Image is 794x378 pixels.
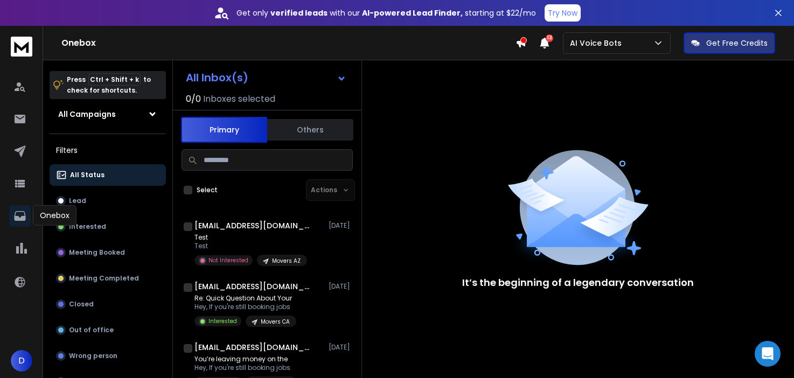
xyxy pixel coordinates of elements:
p: Interested [69,222,106,231]
p: Not Interested [208,256,248,264]
p: Movers AZ [272,257,301,265]
h3: Inboxes selected [203,93,275,106]
div: Open Intercom Messenger [755,341,781,367]
img: logo [11,37,32,57]
p: You’re leaving money on the [194,355,296,363]
button: Out of office [50,319,166,341]
button: D [11,350,32,372]
span: 13 [546,34,553,42]
button: Interested [50,216,166,237]
h1: All Inbox(s) [186,72,248,83]
p: Wrong person [69,352,117,360]
p: Out of office [69,326,114,334]
div: Onebox [33,205,76,226]
button: All Inbox(s) [177,67,355,88]
button: All Status [50,164,166,186]
p: Meeting Completed [69,274,139,283]
button: Try Now [545,4,581,22]
p: Interested [208,317,237,325]
p: All Status [70,171,105,179]
button: Closed [50,293,166,315]
h1: Onebox [61,37,516,50]
p: Lead [69,197,86,205]
p: Press to check for shortcuts. [67,74,151,96]
p: It’s the beginning of a legendary conversation [462,275,694,290]
p: Try Now [548,8,577,18]
button: Lead [50,190,166,212]
p: Get Free Credits [706,38,768,48]
h1: [EMAIL_ADDRESS][DOMAIN_NAME] [194,342,313,353]
h1: All Campaigns [58,109,116,120]
h1: [EMAIL_ADDRESS][DOMAIN_NAME] [194,220,313,231]
h3: Filters [50,143,166,158]
p: Hey, If you're still booking jobs [194,303,296,311]
strong: AI-powered Lead Finder, [362,8,463,18]
label: Select [197,186,218,194]
span: Ctrl + Shift + k [88,73,141,86]
p: Movers CA [261,318,290,326]
button: Meeting Booked [50,242,166,263]
p: [DATE] [329,343,353,352]
p: [DATE] [329,221,353,230]
strong: verified leads [270,8,328,18]
p: Get only with our starting at $22/mo [236,8,536,18]
button: Wrong person [50,345,166,367]
h1: [EMAIL_ADDRESS][DOMAIN_NAME] [194,281,313,292]
button: All Campaigns [50,103,166,125]
p: [DATE] [329,282,353,291]
p: Closed [69,300,94,309]
p: Test [194,233,307,242]
p: Hey, If you're still booking jobs [194,363,296,372]
button: Get Free Credits [684,32,775,54]
p: Re: Quick Question About Your [194,294,296,303]
button: Primary [181,117,267,143]
span: 0 / 0 [186,93,201,106]
button: Meeting Completed [50,268,166,289]
button: Others [267,118,353,142]
p: Meeting Booked [69,248,125,257]
p: Test [194,242,307,250]
p: AI Voice Bots [570,38,626,48]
